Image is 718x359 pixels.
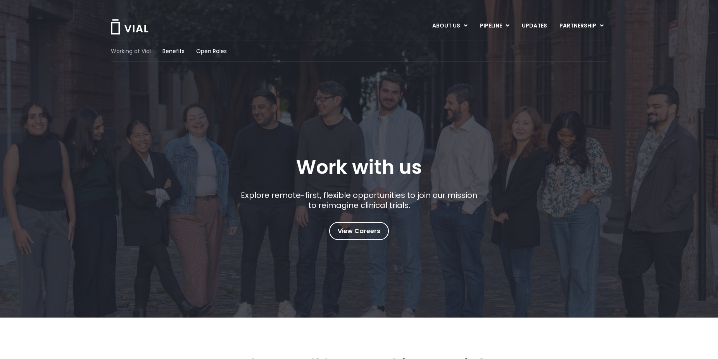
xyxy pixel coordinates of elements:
[296,156,422,179] h1: Work with us
[329,222,389,240] a: View Careers
[426,19,473,33] a: ABOUT USMenu Toggle
[196,47,227,55] a: Open Roles
[162,47,185,55] a: Benefits
[111,47,151,55] a: Working at Vial
[110,19,149,34] img: Vial Logo
[553,19,610,33] a: PARTNERSHIPMenu Toggle
[238,190,480,210] p: Explore remote-first, flexible opportunities to join our mission to reimagine clinical trials.
[516,19,553,33] a: UPDATES
[338,226,380,236] span: View Careers
[474,19,515,33] a: PIPELINEMenu Toggle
